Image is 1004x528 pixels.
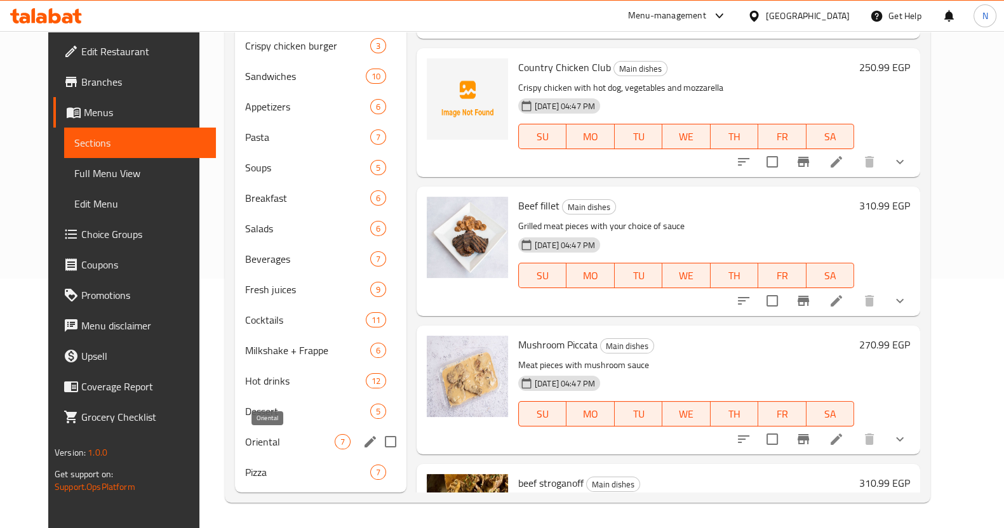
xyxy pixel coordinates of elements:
[829,293,844,308] a: Edit menu item
[81,287,206,303] span: Promotions
[763,267,801,285] span: FR
[366,314,385,326] span: 11
[245,99,370,114] span: Appetizers
[427,197,508,278] img: Beef fillet
[758,263,806,288] button: FR
[562,199,616,214] div: Main dishes
[245,404,370,419] span: Dessert
[235,91,406,122] div: Appetizers6
[245,160,370,175] div: Soups
[370,160,386,175] div: items
[371,345,385,357] span: 6
[245,69,365,84] span: Sandwiches
[370,404,386,419] div: items
[530,100,600,112] span: [DATE] 04:47 PM
[758,401,806,426] button: FR
[81,74,206,89] span: Branches
[235,426,406,457] div: Oriental7edit
[370,465,386,480] div: items
[763,405,801,423] span: FR
[711,401,758,426] button: TH
[371,284,385,296] span: 9
[335,434,351,449] div: items
[245,465,370,480] span: Pizza
[74,196,206,211] span: Edit Menu
[371,253,385,265] span: 7
[763,128,801,146] span: FR
[371,101,385,113] span: 6
[235,183,406,213] div: Breakfast6
[812,128,849,146] span: SA
[74,166,206,181] span: Full Menu View
[245,38,370,53] span: Crispy chicken burger
[716,267,753,285] span: TH
[518,80,854,96] p: Crispy chicken with hot dog, vegetables and mozzarella
[572,405,609,423] span: MO
[566,124,614,149] button: MO
[235,152,406,183] div: Soups5
[371,162,385,174] span: 5
[245,221,370,236] span: Salads
[759,287,786,314] span: Select to update
[566,401,614,426] button: MO
[53,280,216,310] a: Promotions
[55,444,86,461] span: Version:
[81,257,206,272] span: Coupons
[711,124,758,149] button: TH
[859,58,910,76] h6: 250.99 EGP
[53,219,216,249] a: Choice Groups
[366,312,386,327] div: items
[892,154,907,169] svg: Show Choices
[245,129,370,145] span: Pasta
[620,405,657,423] span: TU
[563,200,615,214] span: Main dishes
[758,124,806,149] button: FR
[370,251,386,267] div: items
[235,30,406,61] div: Crispy chicken burger3
[370,343,386,358] div: items
[518,263,566,288] button: SU
[366,375,385,387] span: 12
[361,432,380,451] button: edit
[518,124,566,149] button: SU
[370,99,386,114] div: items
[728,424,759,454] button: sort-choices
[829,432,844,447] a: Edit menu item
[427,58,508,140] img: Country Chicken Club
[766,9,850,23] div: [GEOGRAPHIC_DATA]
[615,401,662,426] button: TU
[628,8,706,23] div: Menu-management
[53,67,216,97] a: Branches
[235,122,406,152] div: Pasta7
[81,409,206,425] span: Grocery Checklist
[74,135,206,150] span: Sections
[235,335,406,366] div: Milkshake + Frappe6
[711,263,758,288] button: TH
[245,434,335,449] span: Oriental
[859,474,910,492] h6: 310.99 EGP
[53,310,216,341] a: Menu disclaimer
[892,293,907,308] svg: Show Choices
[572,267,609,285] span: MO
[53,249,216,280] a: Coupons
[245,251,370,267] span: Beverages
[64,158,216,188] a: Full Menu View
[859,336,910,353] h6: 270.99 EGP
[854,286,885,316] button: delete
[518,335,598,354] span: Mushroom Piccata
[728,147,759,177] button: sort-choices
[807,124,854,149] button: SA
[245,373,365,388] span: Hot drinks
[662,401,710,426] button: WE
[245,343,370,358] div: Milkshake + Frappe
[245,312,365,327] span: Cocktails
[620,267,657,285] span: TU
[518,473,584,492] span: beef stroganoff
[370,282,386,297] div: items
[366,70,385,82] span: 10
